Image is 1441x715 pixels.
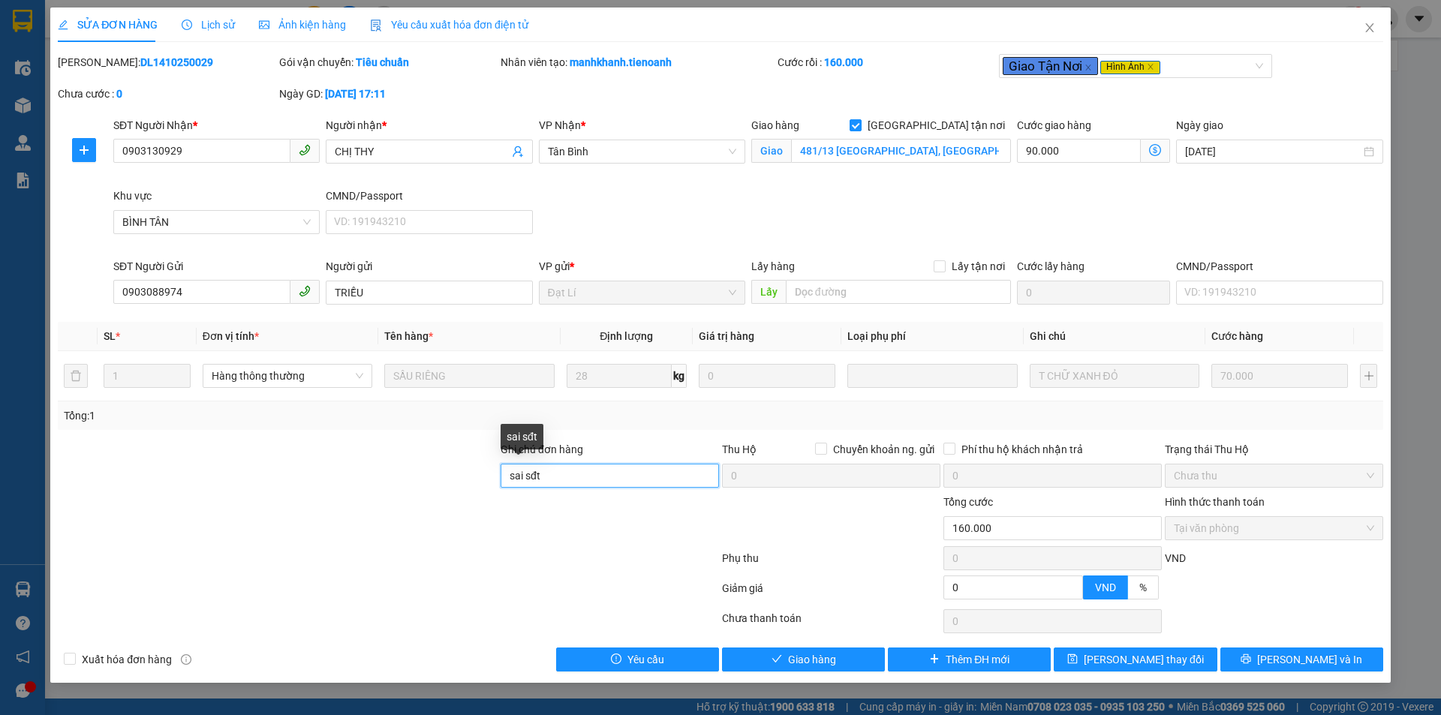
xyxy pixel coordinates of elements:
span: Lấy tận nơi [946,258,1011,275]
b: 0 [116,88,122,100]
div: Cước rồi : [778,54,996,71]
span: VP Nhận [539,119,581,131]
span: info-circle [181,654,191,665]
button: plus [72,138,96,162]
div: CMND/Passport [1176,258,1382,275]
div: Người nhận [326,117,532,134]
div: Phụ thu [720,550,942,576]
span: close [1085,64,1092,71]
input: Cước lấy hàng [1017,281,1170,305]
input: 0 [1211,364,1348,388]
div: SĐT Người Nhận [113,117,320,134]
div: Tổng: 1 [64,407,556,424]
span: Yêu cầu [627,651,664,668]
button: plusThêm ĐH mới [888,647,1051,671]
input: 0 [699,364,835,388]
label: Cước giao hàng [1017,119,1091,131]
label: Ghi chú đơn hàng [501,443,583,455]
span: user-add [512,146,524,158]
div: Chưa thanh toán [720,610,942,636]
input: Ghi Chú [1030,364,1199,388]
div: VP gửi [539,258,745,275]
span: SỬA ĐƠN HÀNG [58,19,158,31]
span: phone [299,144,311,156]
button: save[PERSON_NAME] thay đổi [1054,647,1217,671]
span: Đơn vị tính [203,330,259,342]
b: [DATE] 17:11 [325,88,386,100]
span: check [772,653,782,665]
span: Giá trị hàng [699,330,754,342]
span: edit [58,20,68,30]
span: Hàng thông thường [212,365,363,387]
span: [GEOGRAPHIC_DATA] tận nơi [862,117,1011,134]
span: VND [1095,581,1116,593]
div: Ngày GD: [279,86,498,102]
span: plus [73,144,95,156]
span: Cước hàng [1211,330,1263,342]
b: DL1410250029 [140,56,213,68]
span: save [1067,653,1078,665]
span: Giao hàng [751,119,799,131]
span: Lấy hàng [751,260,795,272]
span: Tân Bình [548,140,736,163]
th: Loại phụ phí [841,322,1023,351]
input: Dọc đường [786,280,1011,304]
div: CMND/Passport [326,188,532,204]
div: SĐT Người Gửi [113,258,320,275]
span: Tổng cước [943,496,993,508]
span: kg [672,364,687,388]
input: Giao tận nơi [791,139,1011,163]
button: Close [1349,8,1391,50]
div: Người gửi [326,258,532,275]
span: VND [1165,552,1186,564]
b: manhkhanh.tienoanh [570,56,672,68]
span: Thêm ĐH mới [946,651,1009,668]
div: Trạng thái Thu Hộ [1165,441,1383,458]
span: Tại văn phòng [1174,517,1374,539]
span: % [1139,581,1147,593]
span: SL [104,330,116,342]
span: Giao Tận Nơi [1003,57,1098,75]
span: Phí thu hộ khách nhận trả [955,441,1089,458]
button: delete [64,364,88,388]
img: icon [370,20,382,32]
input: VD: Bàn, Ghế [384,364,554,388]
span: printer [1241,653,1251,665]
div: Gói vận chuyển: [279,54,498,71]
th: Ghi chú [1024,322,1205,351]
span: Hình Ảnh [1100,61,1160,74]
button: exclamation-circleYêu cầu [556,647,719,671]
span: Chuyển khoản ng. gửi [827,441,940,458]
label: Hình thức thanh toán [1165,496,1265,508]
input: Ghi chú đơn hàng [501,464,719,488]
span: picture [259,20,269,30]
span: Thu Hộ [722,443,757,455]
b: Tiêu chuẩn [356,56,409,68]
div: [PERSON_NAME]: [58,54,276,71]
span: plus [929,653,940,665]
div: Giảm giá [720,580,942,606]
input: Cước giao hàng [1017,139,1141,163]
span: phone [299,285,311,297]
div: Chưa cước : [58,86,276,102]
span: Xuất hóa đơn hàng [76,651,178,668]
span: Giao hàng [788,651,836,668]
span: Ảnh kiện hàng [259,19,346,31]
input: Ngày giao [1185,143,1360,160]
span: [PERSON_NAME] thay đổi [1084,651,1204,668]
span: Tên hàng [384,330,433,342]
div: Khu vực [113,188,320,204]
button: printer[PERSON_NAME] và In [1220,647,1383,671]
span: Lịch sử [182,19,235,31]
span: dollar-circle [1149,144,1161,156]
span: Định lượng [600,330,653,342]
span: close [1364,22,1376,34]
div: Nhân viên tạo: [501,54,775,71]
span: Chưa thu [1174,464,1374,487]
label: Cước lấy hàng [1017,260,1085,272]
button: plus [1360,364,1376,388]
button: checkGiao hàng [722,647,885,671]
label: Ngày giao [1176,119,1223,131]
span: Đạt Lí [548,281,736,304]
span: [PERSON_NAME] và In [1257,651,1362,668]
